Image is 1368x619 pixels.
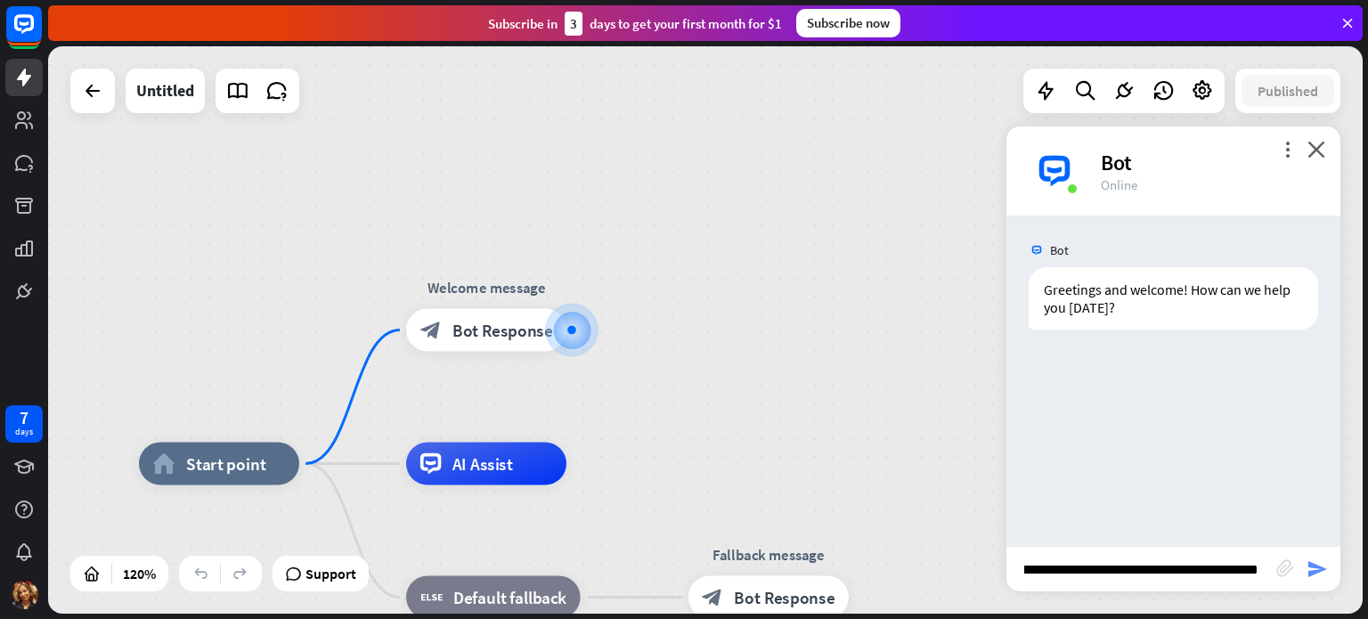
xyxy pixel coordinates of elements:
button: Open LiveChat chat widget [14,7,68,61]
button: Published [1242,75,1334,107]
div: Online [1101,176,1319,193]
div: Untitled [136,69,194,113]
i: home_2 [153,453,175,475]
div: Fallback message [672,544,865,566]
i: block_fallback [420,587,443,608]
i: send [1307,558,1328,580]
span: Bot [1050,242,1069,258]
i: block_bot_response [702,587,723,608]
div: Welcome message [390,277,582,298]
i: close [1307,141,1325,158]
span: Start point [186,453,266,475]
div: days [15,426,33,438]
div: Subscribe now [796,9,900,37]
i: more_vert [1279,141,1296,158]
i: block_attachment [1276,559,1294,577]
div: 3 [565,12,582,36]
div: 120% [118,559,161,588]
div: Greetings and welcome! How can we help you [DATE]? [1029,267,1318,330]
div: Bot [1101,149,1319,176]
span: Default fallback [453,587,566,608]
span: Bot Response [734,587,835,608]
div: 7 [20,410,28,426]
i: block_bot_response [420,320,442,341]
div: Subscribe in days to get your first month for $1 [488,12,782,36]
a: 7 days [5,405,43,443]
span: Support [305,559,356,588]
span: AI Assist [452,453,513,475]
span: Bot Response [452,320,553,341]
